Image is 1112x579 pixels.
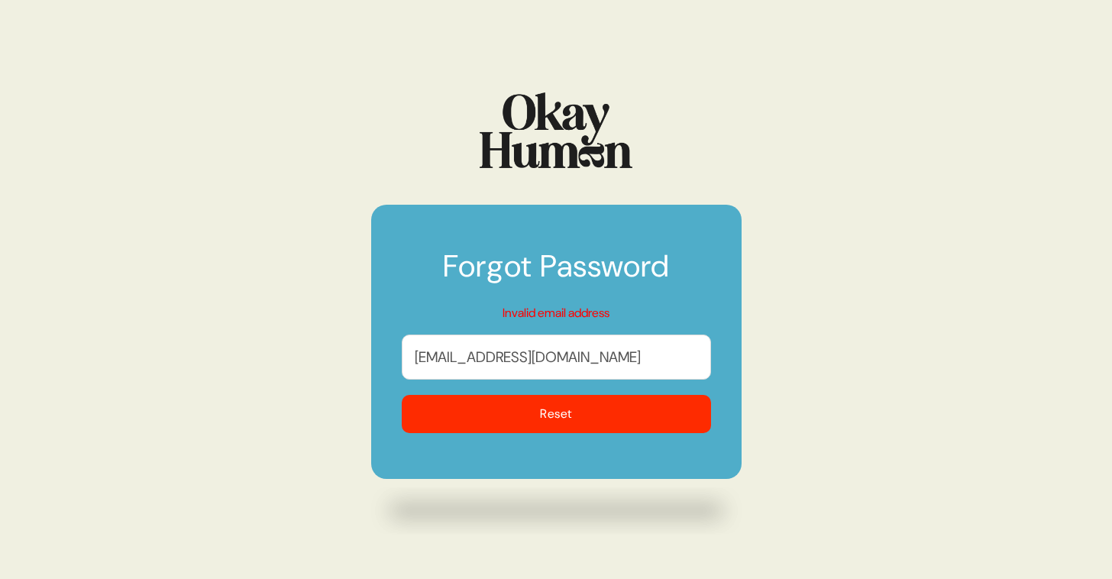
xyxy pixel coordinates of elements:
[402,251,711,296] h1: Forgot Password
[402,304,711,322] p: Invalid email address
[480,92,632,168] img: Sympler Logo
[402,395,711,433] button: Reset
[402,335,711,380] input: Email
[371,487,742,535] img: Drop shadow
